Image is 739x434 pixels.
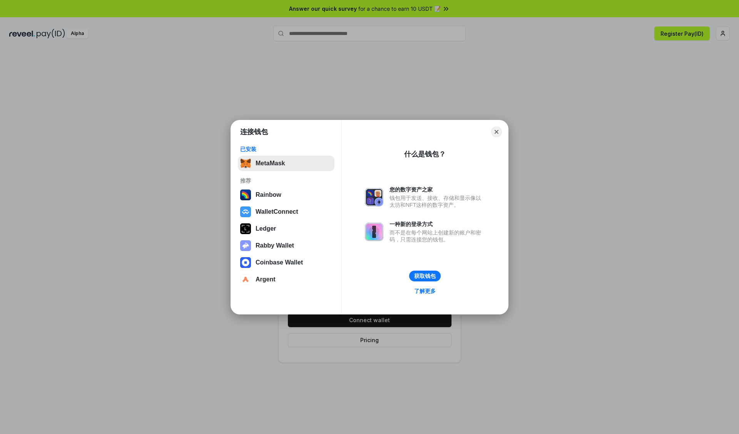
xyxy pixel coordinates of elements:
[365,188,383,206] img: svg+xml,%3Csvg%20xmlns%3D%22http%3A%2F%2Fwww.w3.org%2F2000%2Fsvg%22%20fill%3D%22none%22%20viewBox...
[414,288,436,294] div: 了解更多
[240,158,251,169] img: svg+xml,%3Csvg%20fill%3D%22none%22%20height%3D%2233%22%20viewBox%3D%220%200%2035%2033%22%20width%...
[240,274,251,285] img: svg+xml,%3Csvg%20width%3D%2228%22%20height%3D%2228%22%20viewBox%3D%220%200%2028%2028%22%20fill%3D...
[238,255,334,270] button: Coinbase Wallet
[238,221,334,236] button: Ledger
[390,186,485,193] div: 您的数字资产之家
[256,160,285,167] div: MetaMask
[256,208,298,215] div: WalletConnect
[491,126,502,137] button: Close
[256,191,281,198] div: Rainbow
[404,150,446,159] div: 什么是钱包？
[410,286,440,296] a: 了解更多
[256,276,276,283] div: Argent
[256,259,303,266] div: Coinbase Wallet
[365,223,383,241] img: svg+xml,%3Csvg%20xmlns%3D%22http%3A%2F%2Fwww.w3.org%2F2000%2Fsvg%22%20fill%3D%22none%22%20viewBox...
[409,271,441,281] button: 获取钱包
[390,221,485,228] div: 一种新的登录方式
[256,225,276,232] div: Ledger
[240,240,251,251] img: svg+xml,%3Csvg%20xmlns%3D%22http%3A%2F%2Fwww.w3.org%2F2000%2Fsvg%22%20fill%3D%22none%22%20viewBox...
[240,190,251,200] img: svg+xml,%3Csvg%20width%3D%22120%22%20height%3D%22120%22%20viewBox%3D%220%200%20120%20120%22%20fil...
[238,156,334,171] button: MetaMask
[240,257,251,268] img: svg+xml,%3Csvg%20width%3D%2228%22%20height%3D%2228%22%20viewBox%3D%220%200%2028%2028%22%20fill%3D...
[238,204,334,219] button: WalletConnect
[240,206,251,217] img: svg+xml,%3Csvg%20width%3D%2228%22%20height%3D%2228%22%20viewBox%3D%220%200%2028%2028%22%20fill%3D...
[238,272,334,287] button: Argent
[240,127,268,136] h1: 连接钱包
[240,146,332,153] div: 已安装
[390,195,485,208] div: 钱包用于发送、接收、存储和显示像以太坊和NFT这样的数字资产。
[238,238,334,253] button: Rabby Wallet
[238,187,334,203] button: Rainbow
[414,273,436,279] div: 获取钱包
[256,242,294,249] div: Rabby Wallet
[240,223,251,234] img: svg+xml,%3Csvg%20xmlns%3D%22http%3A%2F%2Fwww.w3.org%2F2000%2Fsvg%22%20width%3D%2228%22%20height%3...
[240,177,332,184] div: 推荐
[390,229,485,243] div: 而不是在每个网站上创建新的账户和密码，只需连接您的钱包。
